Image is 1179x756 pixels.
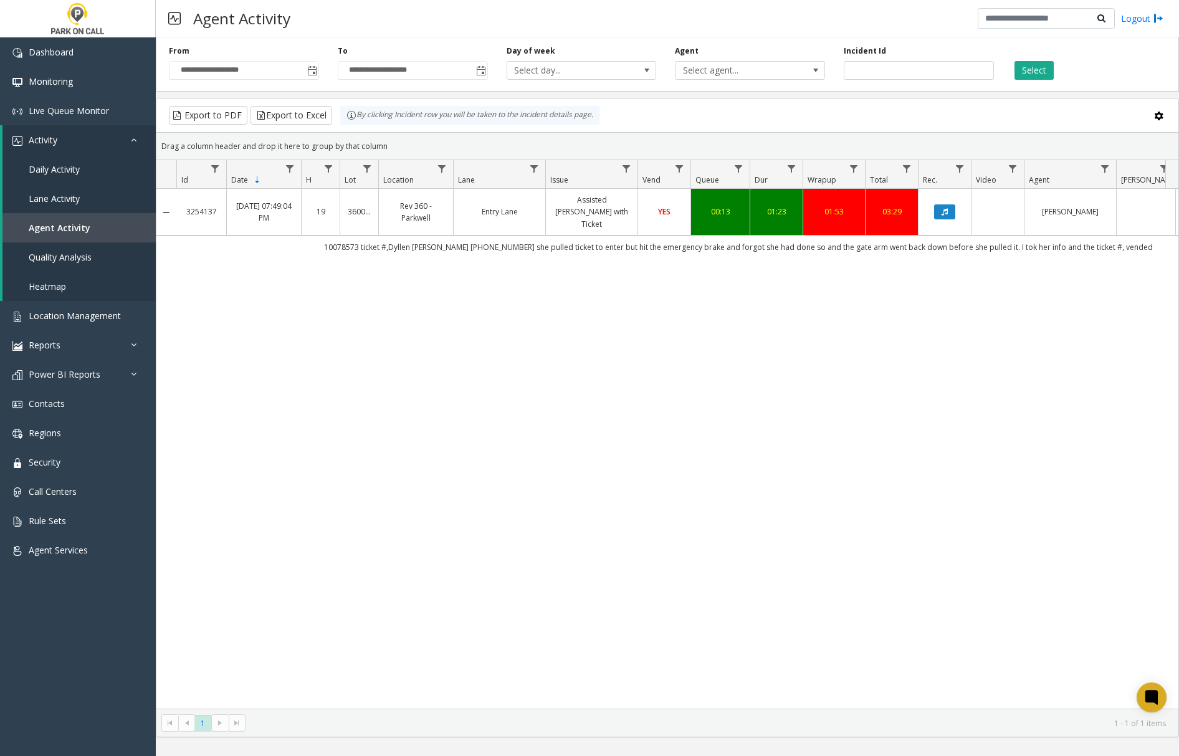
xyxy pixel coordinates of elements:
[234,200,294,224] a: [DATE] 07:49:04 PM
[550,175,568,185] span: Issue
[282,160,298,177] a: Date Filter Menu
[156,160,1178,709] div: Data table
[251,106,332,125] button: Export to Excel
[338,45,348,57] label: To
[730,160,747,177] a: Queue Filter Menu
[1156,160,1173,177] a: Parker Filter Menu
[169,45,189,57] label: From
[2,184,156,213] a: Lane Activity
[29,163,80,175] span: Daily Activity
[29,456,60,468] span: Security
[309,206,332,218] a: 19
[618,160,635,177] a: Issue Filter Menu
[758,206,795,218] a: 01:23
[29,193,80,204] span: Lane Activity
[346,110,356,120] img: infoIcon.svg
[29,280,66,292] span: Heatmap
[156,135,1178,157] div: Drag a column header and drop it here to group by that column
[12,546,22,556] img: 'icon'
[1121,12,1163,25] a: Logout
[899,160,915,177] a: Total Filter Menu
[29,486,77,497] span: Call Centers
[1005,160,1021,177] a: Video Filter Menu
[305,62,318,79] span: Toggle popup
[12,48,22,58] img: 'icon'
[29,515,66,527] span: Rule Sets
[253,718,1166,729] kendo-pager-info: 1 - 1 of 1 items
[873,206,910,218] a: 03:29
[507,62,626,79] span: Select day...
[340,106,599,125] div: By clicking Incident row you will be taken to the incident details page.
[12,136,22,146] img: 'icon'
[474,62,487,79] span: Toggle popup
[2,155,156,184] a: Daily Activity
[252,175,262,185] span: Sortable
[844,45,886,57] label: Incident Id
[12,458,22,468] img: 'icon'
[320,160,337,177] a: H Filter Menu
[359,160,376,177] a: Lot Filter Menu
[169,106,247,125] button: Export to PDF
[12,312,22,322] img: 'icon'
[434,160,451,177] a: Location Filter Menu
[29,368,100,380] span: Power BI Reports
[458,175,475,185] span: Lane
[29,105,109,117] span: Live Queue Monitor
[811,206,857,218] a: 01:53
[642,175,661,185] span: Vend
[12,370,22,380] img: 'icon'
[12,341,22,351] img: 'icon'
[194,715,211,732] span: Page 1
[12,400,22,409] img: 'icon'
[12,107,22,117] img: 'icon'
[231,175,248,185] span: Date
[29,310,121,322] span: Location Management
[386,200,446,224] a: Rev 360 - Parkwell
[646,206,683,218] a: YES
[12,429,22,439] img: 'icon'
[29,339,60,351] span: Reports
[808,175,836,185] span: Wrapup
[2,125,156,155] a: Activity
[675,45,699,57] label: Agent
[168,3,181,34] img: pageIcon
[755,175,768,185] span: Dur
[12,517,22,527] img: 'icon'
[1014,61,1054,80] button: Select
[1097,160,1114,177] a: Agent Filter Menu
[29,398,65,409] span: Contacts
[526,160,543,177] a: Lane Filter Menu
[671,160,688,177] a: Vend Filter Menu
[2,242,156,272] a: Quality Analysis
[553,194,630,230] a: Assisted [PERSON_NAME] with Ticket
[783,160,800,177] a: Dur Filter Menu
[345,175,356,185] span: Lot
[181,175,188,185] span: Id
[658,206,671,217] span: YES
[2,213,156,242] a: Agent Activity
[156,208,176,218] a: Collapse Details
[184,206,219,218] a: 3254137
[1029,175,1049,185] span: Agent
[507,45,555,57] label: Day of week
[29,134,57,146] span: Activity
[187,3,297,34] h3: Agent Activity
[699,206,742,218] a: 00:13
[1121,175,1178,185] span: [PERSON_NAME]
[695,175,719,185] span: Queue
[348,206,371,218] a: 360000
[29,46,74,58] span: Dashboard
[1032,206,1109,218] a: [PERSON_NAME]
[29,222,90,234] span: Agent Activity
[461,206,538,218] a: Entry Lane
[207,160,224,177] a: Id Filter Menu
[870,175,888,185] span: Total
[952,160,968,177] a: Rec. Filter Menu
[306,175,312,185] span: H
[29,544,88,556] span: Agent Services
[12,77,22,87] img: 'icon'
